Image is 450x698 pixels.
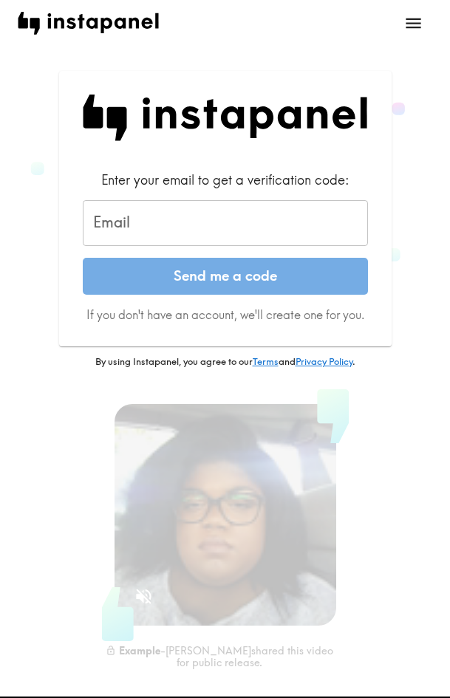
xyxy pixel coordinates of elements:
button: Sound is off [128,581,160,612]
p: By using Instapanel, you agree to our and . [59,355,392,369]
div: - [PERSON_NAME] shared this video for public release. [103,643,336,669]
div: Enter your email to get a verification code: [83,171,368,189]
img: instapanel [18,12,159,35]
button: Send me a code [83,258,368,295]
button: open menu [395,4,432,42]
p: If you don't have an account, we'll create one for you. [83,307,368,323]
a: Terms [253,355,279,367]
img: Instapanel [83,95,368,141]
b: Example [119,643,160,657]
a: Privacy Policy [296,355,352,367]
